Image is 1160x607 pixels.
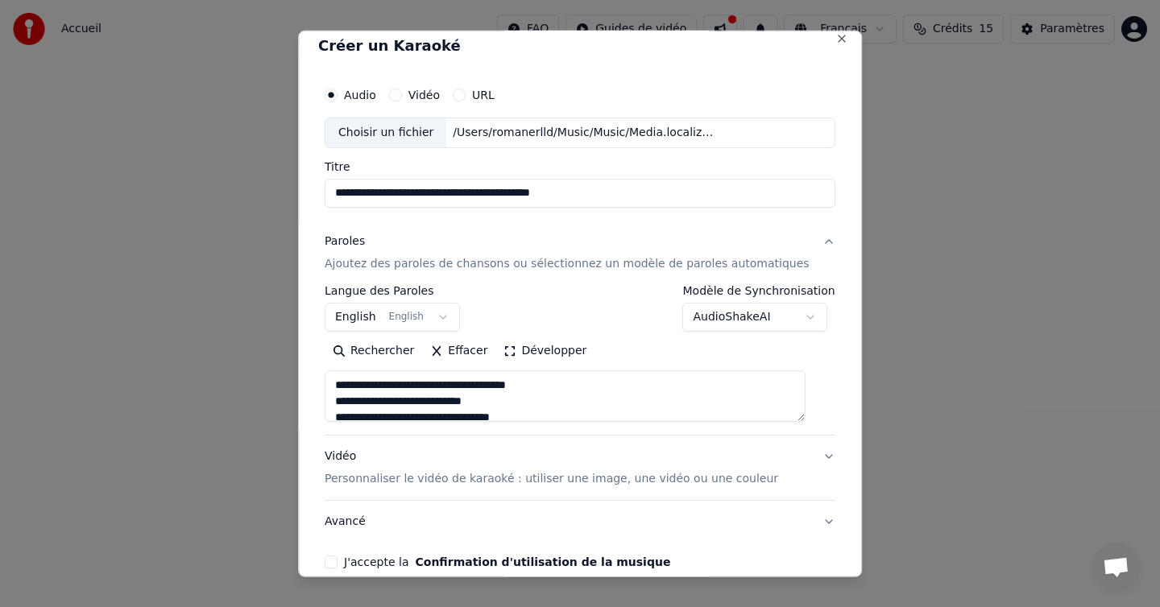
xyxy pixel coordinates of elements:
[422,338,495,364] button: Effacer
[325,338,422,364] button: Rechercher
[325,471,778,487] p: Personnaliser le vidéo de karaoké : utiliser une image, une vidéo ou une couleur
[496,338,595,364] button: Développer
[325,285,460,296] label: Langue des Paroles
[408,89,440,101] label: Vidéo
[344,556,670,568] label: J'accepte la
[325,501,835,543] button: Avancé
[416,556,671,568] button: J'accepte la
[472,89,495,101] label: URL
[447,125,721,141] div: /Users/romanerlld/Music/Music/Media.localized/KaraFun [GEOGRAPHIC_DATA] - Karaoke/Unknown Album/K...
[325,233,365,250] div: Paroles
[325,221,835,285] button: ParolesAjoutez des paroles de chansons ou sélectionnez un modèle de paroles automatiques
[325,118,446,147] div: Choisir un fichier
[325,161,835,172] label: Titre
[683,285,835,296] label: Modèle de Synchronisation
[344,89,376,101] label: Audio
[325,448,778,487] div: Vidéo
[325,436,835,500] button: VidéoPersonnaliser le vidéo de karaoké : utiliser une image, une vidéo ou une couleur
[325,285,835,435] div: ParolesAjoutez des paroles de chansons ou sélectionnez un modèle de paroles automatiques
[318,39,842,53] h2: Créer un Karaoké
[325,256,810,272] p: Ajoutez des paroles de chansons ou sélectionnez un modèle de paroles automatiques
